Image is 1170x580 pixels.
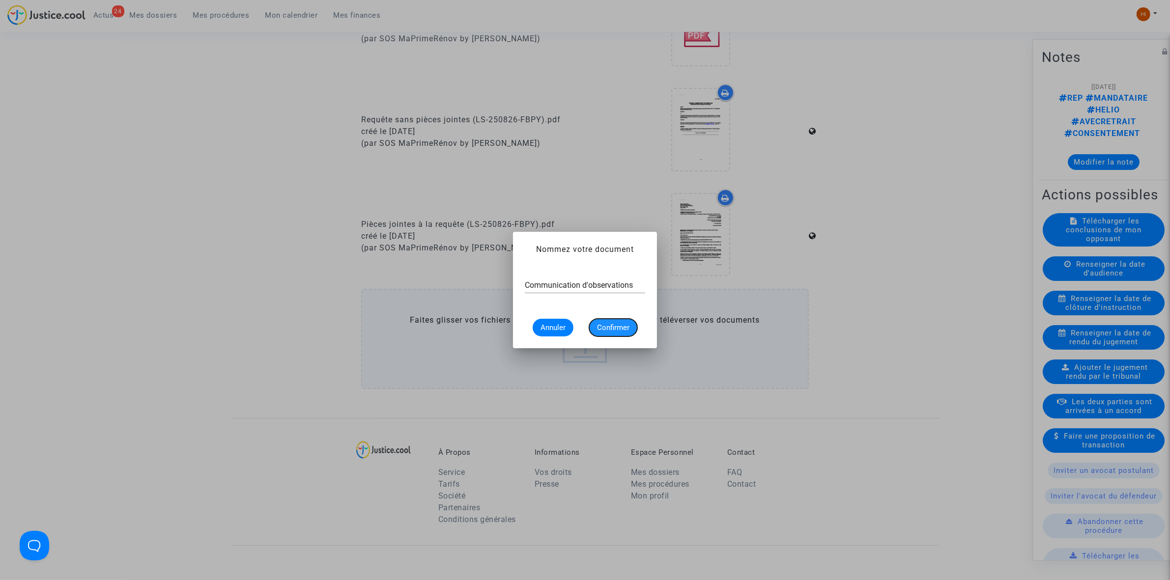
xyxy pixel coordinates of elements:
button: Confirmer [589,319,637,336]
button: Annuler [533,319,573,336]
span: Confirmer [597,323,629,332]
span: Annuler [541,323,566,332]
span: Nommez votre document [536,245,634,254]
iframe: Help Scout Beacon - Open [20,531,49,560]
